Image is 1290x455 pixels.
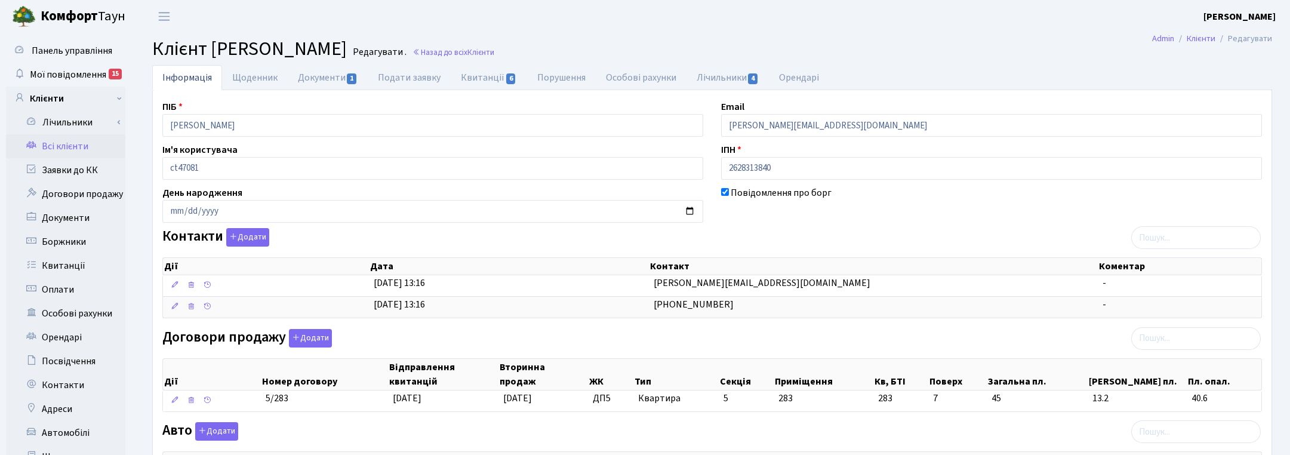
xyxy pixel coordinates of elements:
label: Контакти [162,228,269,247]
label: Договори продажу [162,329,332,348]
th: Номер договору [261,359,387,390]
span: [PHONE_NUMBER] [654,298,734,311]
th: Приміщення [774,359,873,390]
small: Редагувати . [350,47,407,58]
img: logo.png [12,5,36,29]
span: - [1103,276,1106,290]
input: Пошук... [1131,327,1261,350]
a: Орендарі [769,65,829,90]
a: Документи [6,206,125,230]
span: 283 [778,392,793,405]
a: Адреси [6,397,125,421]
th: Загальна пл. [987,359,1088,390]
span: Клієнт [PERSON_NAME] [152,35,347,63]
span: 40.6 [1192,392,1257,405]
a: Подати заявку [368,65,451,90]
span: Таун [41,7,125,27]
span: 4 [748,73,758,84]
th: Поверх [928,359,987,390]
li: Редагувати [1215,32,1272,45]
button: Договори продажу [289,329,332,348]
label: Повідомлення про борг [731,186,832,200]
label: Ім'я користувача [162,143,238,157]
button: Контакти [226,228,269,247]
label: Email [721,100,744,114]
label: ІПН [721,143,741,157]
th: Дії [163,359,261,390]
a: Лічильники [686,65,769,90]
a: Боржники [6,230,125,254]
a: Admin [1152,32,1174,45]
nav: breadcrumb [1134,26,1290,51]
th: Вторинна продаж [498,359,588,390]
a: Квитанції [451,65,527,90]
th: Дата [369,258,649,275]
a: Особові рахунки [596,65,686,90]
span: 13.2 [1092,392,1182,405]
a: Орендарі [6,325,125,349]
span: 5 [723,392,728,405]
a: Додати [223,226,269,247]
span: 7 [933,392,983,405]
a: Автомобілі [6,421,125,445]
b: [PERSON_NAME] [1203,10,1276,23]
a: Квитанції [6,254,125,278]
a: Всі клієнти [6,134,125,158]
th: Кв, БТІ [873,359,928,390]
th: Пл. опал. [1187,359,1261,390]
span: Мої повідомлення [30,68,106,81]
th: ЖК [588,359,633,390]
span: [PERSON_NAME][EMAIL_ADDRESS][DOMAIN_NAME] [654,276,870,290]
a: Додати [192,420,238,441]
a: Лічильники [14,110,125,134]
a: Мої повідомлення15 [6,63,125,87]
a: Контакти [6,373,125,397]
th: Відправлення квитанцій [388,359,498,390]
th: Тип [633,359,719,390]
th: Дії [163,258,369,275]
span: [DATE] 13:16 [374,276,425,290]
span: Панель управління [32,44,112,57]
div: 15 [109,69,122,79]
span: Квартира [638,392,714,405]
span: 6 [506,73,516,84]
a: Додати [286,327,332,348]
th: Контакт [649,258,1098,275]
a: Клієнти [1187,32,1215,45]
input: Пошук... [1131,226,1261,249]
span: 45 [992,392,1083,405]
input: Пошук... [1131,420,1261,443]
th: [PERSON_NAME] пл. [1088,359,1187,390]
a: Документи [288,65,368,90]
a: Назад до всіхКлієнти [412,47,494,58]
th: Секція [719,359,774,390]
span: [DATE] 13:16 [374,298,425,311]
a: Інформація [152,65,222,90]
a: Особові рахунки [6,302,125,325]
label: День народження [162,186,242,200]
a: Щоденник [222,65,288,90]
button: Переключити навігацію [149,7,179,26]
a: Заявки до КК [6,158,125,182]
a: Посвідчення [6,349,125,373]
button: Авто [195,422,238,441]
a: Договори продажу [6,182,125,206]
span: [DATE] [503,392,532,405]
span: 1 [347,73,356,84]
span: 283 [878,392,923,405]
label: ПІБ [162,100,183,114]
span: 5/283 [266,392,288,405]
th: Коментар [1098,258,1261,275]
span: [DATE] [393,392,421,405]
a: Панель управління [6,39,125,63]
a: Порушення [527,65,596,90]
a: Оплати [6,278,125,302]
label: Авто [162,422,238,441]
span: Клієнти [467,47,494,58]
a: Клієнти [6,87,125,110]
b: Комфорт [41,7,98,26]
span: ДП5 [593,392,629,405]
span: - [1103,298,1106,311]
a: [PERSON_NAME] [1203,10,1276,24]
